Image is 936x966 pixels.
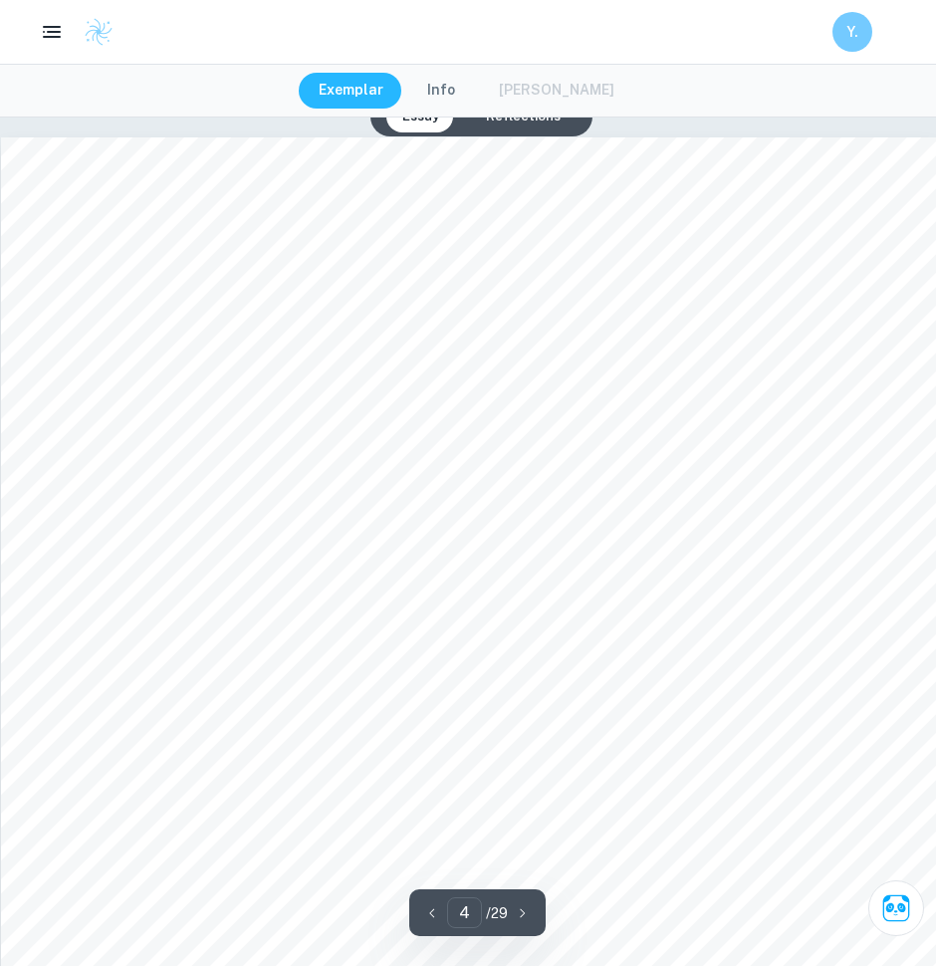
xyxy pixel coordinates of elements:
a: Clastify logo [72,17,114,47]
button: Exemplar [299,73,403,109]
button: Ask Clai [868,880,924,936]
p: / 29 [486,902,508,924]
img: Clastify logo [84,17,114,47]
button: Y. [832,12,872,52]
h6: Y. [841,21,864,43]
button: Info [407,73,475,109]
